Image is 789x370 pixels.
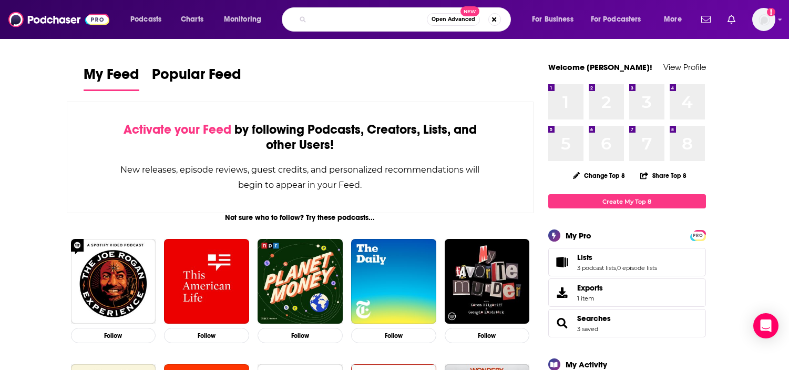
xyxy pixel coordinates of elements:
[566,231,591,241] div: My Pro
[532,12,573,27] span: For Business
[84,65,139,89] span: My Feed
[663,62,706,72] a: View Profile
[84,65,139,91] a: My Feed
[692,231,704,239] a: PRO
[548,248,706,276] span: Lists
[445,239,530,324] img: My Favorite Murder with Karen Kilgariff and Georgia Hardstark
[181,12,203,27] span: Charts
[617,264,657,272] a: 0 episode lists
[217,11,275,28] button: open menu
[427,13,480,26] button: Open AdvancedNew
[67,213,534,222] div: Not sure who to follow? Try these podcasts...
[753,313,778,338] div: Open Intercom Messenger
[292,7,521,32] div: Search podcasts, credits, & more...
[552,316,573,331] a: Searches
[8,9,109,29] img: Podchaser - Follow, Share and Rate Podcasts
[577,264,616,272] a: 3 podcast lists
[697,11,715,28] a: Show notifications dropdown
[577,253,657,262] a: Lists
[577,283,603,293] span: Exports
[152,65,241,89] span: Popular Feed
[71,239,156,324] img: The Joe Rogan Experience
[460,6,479,16] span: New
[552,285,573,300] span: Exports
[723,11,740,28] a: Show notifications dropdown
[548,194,706,208] a: Create My Top 8
[311,11,427,28] input: Search podcasts, credits, & more...
[577,253,592,262] span: Lists
[552,255,573,269] a: Lists
[224,12,261,27] span: Monitoring
[351,328,436,343] button: Follow
[258,239,343,324] img: Planet Money
[657,11,695,28] button: open menu
[664,12,682,27] span: More
[567,169,632,182] button: Change Top 8
[123,11,175,28] button: open menu
[752,8,775,31] button: Show profile menu
[164,239,249,324] img: This American Life
[525,11,587,28] button: open menu
[130,12,161,27] span: Podcasts
[767,8,775,16] svg: Add a profile image
[174,11,210,28] a: Charts
[71,328,156,343] button: Follow
[548,62,652,72] a: Welcome [PERSON_NAME]!
[616,264,617,272] span: ,
[432,17,475,22] span: Open Advanced
[124,122,231,137] span: Activate your Feed
[591,12,641,27] span: For Podcasters
[640,165,687,186] button: Share Top 8
[152,65,241,91] a: Popular Feed
[548,309,706,337] span: Searches
[120,122,481,153] div: by following Podcasts, Creators, Lists, and other Users!
[351,239,436,324] img: The Daily
[566,359,607,369] div: My Activity
[577,314,611,323] a: Searches
[577,295,603,302] span: 1 item
[164,328,249,343] button: Follow
[752,8,775,31] span: Logged in as ABolliger
[584,11,657,28] button: open menu
[120,162,481,193] div: New releases, episode reviews, guest credits, and personalized recommendations will begin to appe...
[752,8,775,31] img: User Profile
[445,328,530,343] button: Follow
[258,328,343,343] button: Follow
[548,278,706,307] a: Exports
[577,325,598,333] a: 3 saved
